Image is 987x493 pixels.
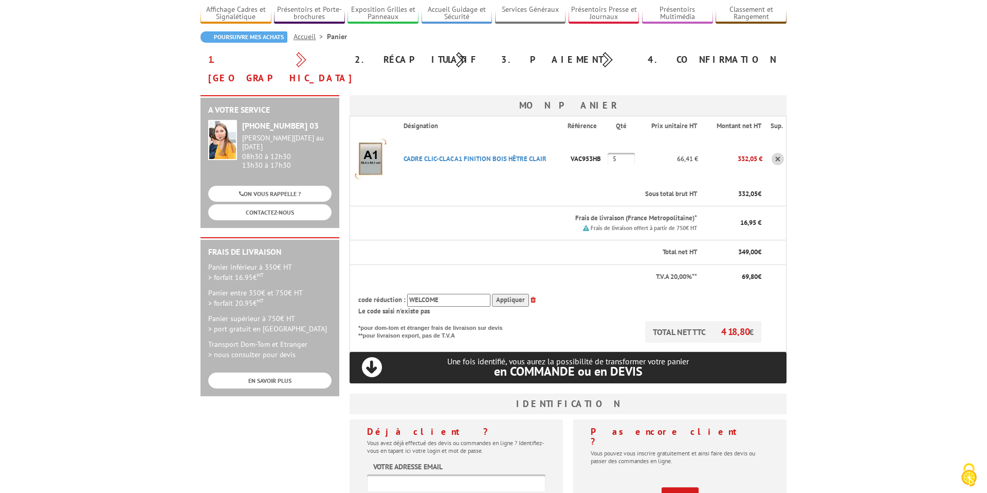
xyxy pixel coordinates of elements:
label: Votre adresse email [373,462,443,472]
p: Panier supérieur à 750€ HT [208,313,332,334]
h4: Déjà client ? [367,427,545,437]
p: € [706,248,761,257]
button: Cookies (fenêtre modale) [951,458,987,493]
span: > forfait 16.95€ [208,273,264,282]
th: Désignation [395,116,568,136]
th: Sous total brut HT [395,182,698,206]
p: Une fois identifié, vous aurez la possibilité de transformer votre panier [350,357,787,378]
small: Frais de livraison offert à partir de 750€ HT [591,224,697,232]
h3: Identification [350,394,787,414]
a: Exposition Grilles et Panneaux [348,5,418,22]
a: Classement et Rangement [716,5,787,22]
th: Qté [608,116,637,136]
div: 4. Confirmation [640,50,787,69]
p: Prix unitaire HT [646,121,697,131]
img: Cookies (fenêtre modale) [956,462,982,488]
sup: HT [257,297,264,304]
p: Vous pouvez vous inscrire gratuitement et ainsi faire des devis ou passer des commandes en ligne. [591,449,769,465]
h2: Frais de Livraison [208,248,332,257]
span: en COMMANDE ou en DEVIS [494,363,643,379]
li: Panier [327,31,347,42]
img: widget-service.jpg [208,120,237,160]
span: > nous consulter pour devis [208,350,296,359]
h4: Pas encore client ? [591,427,769,447]
h2: A votre service [208,105,332,115]
th: Sup. [762,116,787,136]
p: Panier inférieur à 350€ HT [208,262,332,283]
a: CADRE CLIC-CLAC A1 FINITION BOIS HêTRE CLAIR [404,154,546,163]
img: CADRE CLIC-CLAC A1 FINITION BOIS HêTRE CLAIR [350,138,391,180]
p: Total net HT [358,248,697,257]
p: T.V.A 20,00%** [358,272,697,282]
span: 349,00 [738,248,758,256]
p: *pour dom-tom et étranger frais de livraison sur devis **pour livraison export, pas de T.V.A [358,321,513,340]
div: 1. [GEOGRAPHIC_DATA] [200,50,347,87]
span: > forfait 20.95€ [208,298,264,308]
span: 332,05 [738,189,758,198]
img: picto.png [583,225,589,231]
p: TOTAL NET TTC € [645,321,761,343]
div: [PERSON_NAME][DATE] au [DATE] [242,134,332,151]
p: 66,41 € [637,150,698,168]
span: > port gratuit en [GEOGRAPHIC_DATA] [208,324,327,333]
span: 69,80 [742,272,758,281]
p: Vous avez déjà effectué des devis ou commandes en ligne ? Identifiez-vous en tapant ici votre log... [367,439,545,454]
p: 332,05 € [698,150,762,168]
sup: HT [257,271,264,278]
p: Transport Dom-Tom et Etranger [208,339,332,360]
h3: Mon panier [350,95,787,116]
span: 418,80 [721,326,749,338]
p: € [706,272,761,282]
a: Accueil [294,32,327,41]
a: Présentoirs Multimédia [642,5,713,22]
div: 08h30 à 12h30 13h30 à 17h30 [242,134,332,169]
a: Présentoirs et Porte-brochures [274,5,345,22]
a: EN SAVOIR PLUS [208,373,332,389]
p: Frais de livraison (France Metropolitaine)* [404,214,697,223]
strong: [PHONE_NUMBER] 03 [242,120,319,131]
p: Montant net HT [706,121,761,131]
a: Services Généraux [495,5,566,22]
span: 16,95 € [740,218,761,227]
a: Affichage Cadres et Signalétique [200,5,271,22]
a: Accueil Guidage et Sécurité [422,5,492,22]
a: Poursuivre mes achats [200,31,287,43]
p: Référence [568,121,607,131]
p: Panier entre 350€ et 750€ HT [208,288,332,308]
a: ON VOUS RAPPELLE ? [208,186,332,202]
input: Appliquer [492,294,529,307]
a: Présentoirs Presse et Journaux [569,5,639,22]
div: 2. Récapitulatif [347,50,493,69]
a: CONTACTEZ-NOUS [208,204,332,220]
p: € [706,189,761,199]
p: VAC953HB [568,150,608,168]
div: 3. Paiement [493,50,640,69]
div: Le code saisi n'existe pas [358,307,761,316]
span: code réduction : [358,295,406,304]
